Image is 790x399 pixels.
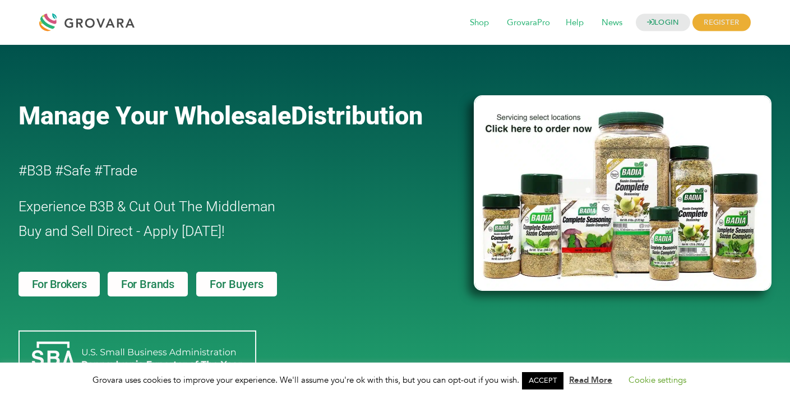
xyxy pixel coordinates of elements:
span: News [594,12,630,34]
span: Experience B3B & Cut Out The Middleman [19,198,275,215]
a: LOGIN [636,14,691,31]
a: Cookie settings [629,374,686,386]
span: Buy and Sell Direct - Apply [DATE]! [19,223,225,239]
a: ACCEPT [522,372,563,389]
span: Help [558,12,592,34]
span: For Buyers [210,279,264,290]
a: Read More [569,374,612,386]
a: Help [558,17,592,29]
span: For Brands [121,279,174,290]
a: For Buyers [196,272,277,296]
a: Manage Your WholesaleDistribution [19,101,456,131]
span: Distribution [291,101,423,131]
span: For Brokers [32,279,87,290]
a: News [594,17,630,29]
a: GrovaraPro [499,17,558,29]
span: Manage Your Wholesale [19,101,291,131]
a: For Brokers [19,272,100,296]
span: Grovara uses cookies to improve your experience. We'll assume you're ok with this, but you can op... [93,374,697,386]
span: Shop [462,12,497,34]
h2: #B3B #Safe #Trade [19,159,410,183]
span: REGISTER [692,14,750,31]
span: GrovaraPro [499,12,558,34]
a: For Brands [108,272,188,296]
a: Shop [462,17,497,29]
